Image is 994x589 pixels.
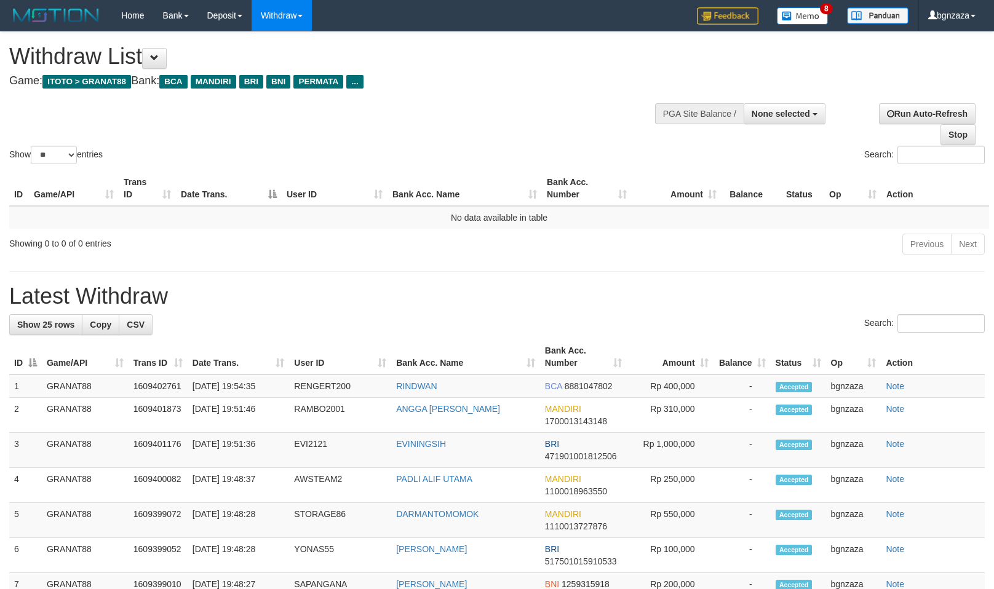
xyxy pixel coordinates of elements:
td: 4 [9,468,42,503]
th: ID: activate to sort column descending [9,339,42,374]
th: Bank Acc. Number: activate to sort column ascending [540,339,627,374]
td: bgnzaza [826,374,881,398]
span: Copy 1700013143148 to clipboard [545,416,607,426]
h1: Latest Withdraw [9,284,985,309]
a: RINDWAN [396,381,437,391]
th: Op: activate to sort column ascending [824,171,881,206]
span: Accepted [776,545,813,555]
input: Search: [897,314,985,333]
span: Copy 1259315918 to clipboard [562,579,610,589]
span: Accepted [776,405,813,415]
th: User ID: activate to sort column ascending [282,171,388,206]
th: Bank Acc. Number: activate to sort column ascending [542,171,632,206]
td: 1609399052 [129,538,188,573]
a: Previous [902,234,952,255]
a: Note [886,544,904,554]
td: bgnzaza [826,468,881,503]
a: PADLI ALIF UTAMA [396,474,472,484]
a: Note [886,404,904,414]
td: [DATE] 19:48:28 [188,503,290,538]
span: PERMATA [293,75,343,89]
a: EVININGSIH [396,439,446,449]
a: [PERSON_NAME] [396,544,467,554]
a: Note [886,509,904,519]
span: BNI [545,579,559,589]
span: Copy 1100018963550 to clipboard [545,486,607,496]
td: GRANAT88 [42,538,129,573]
span: Copy 517501015910533 to clipboard [545,556,617,566]
a: CSV [119,314,153,335]
td: EVI2121 [289,433,391,468]
span: Copy 1110013727876 to clipboard [545,521,607,531]
span: BRI [545,544,559,554]
td: 1609401176 [129,433,188,468]
th: Action [881,339,985,374]
span: MANDIRI [545,509,581,519]
img: Feedback.jpg [697,7,758,25]
span: Show 25 rows [17,320,74,330]
label: Search: [864,146,985,164]
span: BCA [159,75,187,89]
a: DARMANTOMOMOK [396,509,479,519]
th: Status [781,171,824,206]
td: bgnzaza [826,398,881,433]
td: 6 [9,538,42,573]
td: - [714,538,771,573]
a: Show 25 rows [9,314,82,335]
span: ITOTO > GRANAT88 [42,75,131,89]
td: GRANAT88 [42,398,129,433]
div: Showing 0 to 0 of 0 entries [9,232,405,250]
a: Stop [940,124,976,145]
a: ANGGA [PERSON_NAME] [396,404,500,414]
select: Showentries [31,146,77,164]
td: - [714,398,771,433]
th: ID [9,171,29,206]
td: Rp 400,000 [627,374,714,398]
th: Op: activate to sort column ascending [826,339,881,374]
td: GRANAT88 [42,468,129,503]
td: 2 [9,398,42,433]
td: 1609399072 [129,503,188,538]
th: Game/API: activate to sort column ascending [42,339,129,374]
span: Copy 8881047802 to clipboard [565,381,613,391]
th: Action [881,171,989,206]
a: Note [886,579,904,589]
td: [DATE] 19:54:35 [188,374,290,398]
th: User ID: activate to sort column ascending [289,339,391,374]
span: Accepted [776,440,813,450]
td: bgnzaza [826,503,881,538]
span: MANDIRI [545,474,581,484]
th: Bank Acc. Name: activate to sort column ascending [388,171,542,206]
td: - [714,433,771,468]
td: bgnzaza [826,433,881,468]
td: RENGERT200 [289,374,391,398]
th: Balance: activate to sort column ascending [714,339,771,374]
td: bgnzaza [826,538,881,573]
th: Trans ID: activate to sort column ascending [129,339,188,374]
input: Search: [897,146,985,164]
span: BNI [266,75,290,89]
span: ... [346,75,363,89]
span: MANDIRI [191,75,236,89]
a: Note [886,381,904,391]
th: Date Trans.: activate to sort column descending [176,171,282,206]
td: Rp 250,000 [627,468,714,503]
span: Accepted [776,510,813,520]
a: Note [886,439,904,449]
span: Copy [90,320,111,330]
th: Trans ID: activate to sort column ascending [119,171,176,206]
td: YONAS55 [289,538,391,573]
td: 1609402761 [129,374,188,398]
td: [DATE] 19:51:36 [188,433,290,468]
button: None selected [744,103,825,124]
a: Run Auto-Refresh [879,103,976,124]
th: Game/API: activate to sort column ascending [29,171,119,206]
label: Show entries [9,146,103,164]
td: - [714,374,771,398]
td: Rp 1,000,000 [627,433,714,468]
td: - [714,468,771,503]
span: CSV [127,320,145,330]
td: Rp 310,000 [627,398,714,433]
td: No data available in table [9,206,989,229]
td: AWSTEAM2 [289,468,391,503]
